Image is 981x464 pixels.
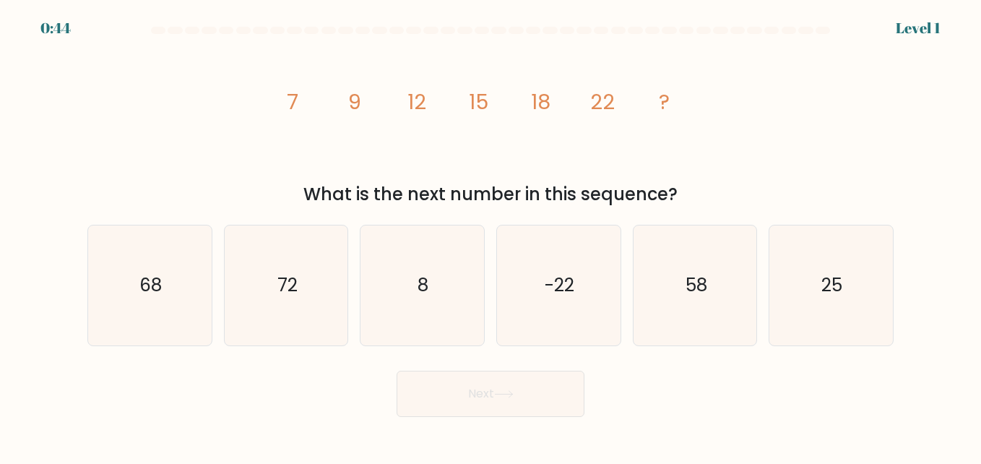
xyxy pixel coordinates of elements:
text: 68 [139,272,162,298]
div: What is the next number in this sequence? [96,181,885,207]
tspan: ? [659,87,670,116]
tspan: 7 [287,87,298,116]
text: 58 [686,272,707,298]
tspan: 18 [531,87,550,116]
text: 25 [822,272,843,298]
tspan: 15 [469,87,488,116]
text: 72 [277,272,298,298]
div: Level 1 [896,17,941,39]
tspan: 9 [348,87,361,116]
text: 8 [418,272,429,298]
button: Next [397,371,584,417]
tspan: 12 [407,87,426,116]
tspan: 22 [590,87,615,116]
text: -22 [545,272,574,298]
div: 0:44 [40,17,71,39]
